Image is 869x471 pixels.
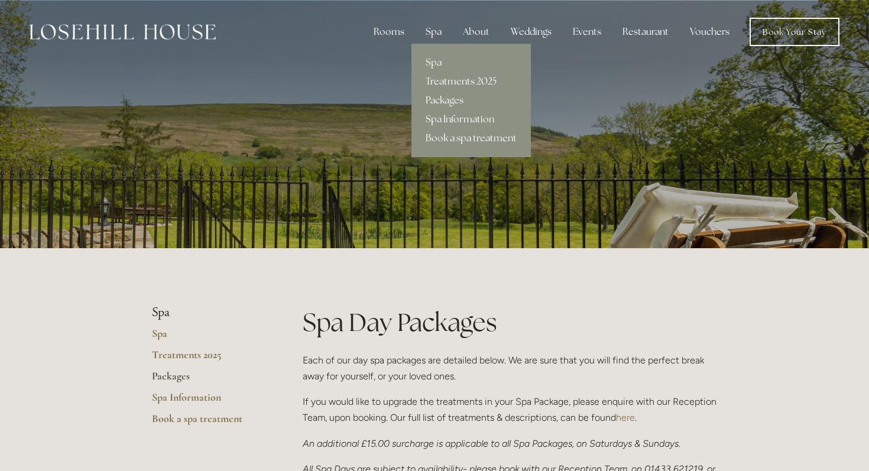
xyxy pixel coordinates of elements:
[616,412,635,423] a: here
[303,394,717,425] p: If you would like to upgrade the treatments in your Spa Package, please enquire with our Receptio...
[411,129,531,148] a: Book a spa treatment
[750,18,839,46] a: Book Your Stay
[303,352,717,384] p: Each of our day spa packages are detailed below. We are sure that you will find the perfect break...
[411,72,531,91] a: Treatments 2025
[152,412,265,433] a: Book a spa treatment
[453,20,499,44] div: About
[680,20,739,44] a: Vouchers
[30,24,216,40] img: Losehill House
[303,438,680,449] em: An additional £15.00 surcharge is applicable to all Spa Packages, on Saturdays & Sundays.
[152,391,265,412] a: Spa Information
[613,20,678,44] div: Restaurant
[152,348,265,369] a: Treatments 2025
[411,91,531,110] a: Packages
[152,369,265,391] a: Packages
[303,305,717,340] h1: Spa Day Packages
[411,110,531,129] a: Spa Information
[152,305,265,320] li: Spa
[501,20,561,44] div: Weddings
[416,20,451,44] div: Spa
[411,53,531,72] a: Spa
[152,327,265,348] a: Spa
[364,20,414,44] div: Rooms
[563,20,611,44] div: Events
